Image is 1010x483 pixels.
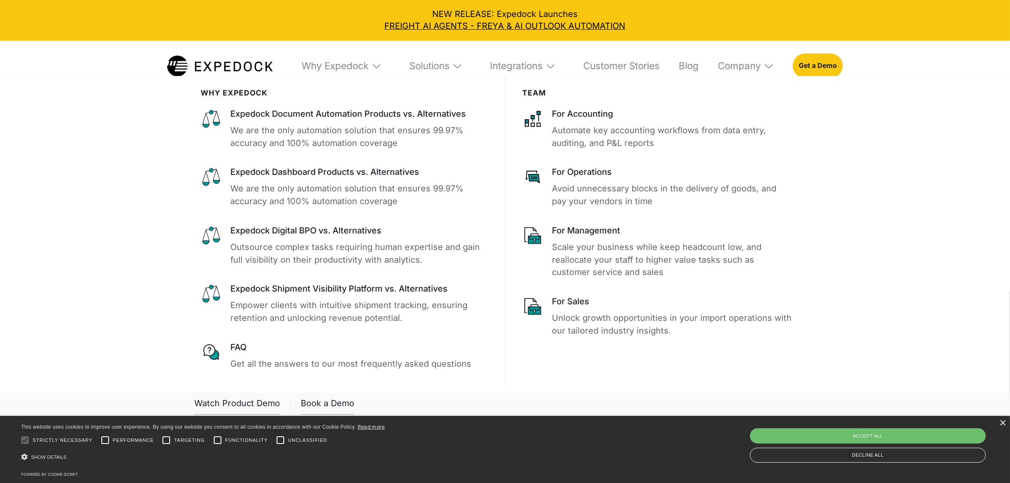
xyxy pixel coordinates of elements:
[670,41,699,92] a: Blog
[230,283,488,295] div: Expedock Shipment Visibility Platform vs. Alternatives
[201,225,488,267] a: Expedock Digital BPO vs. AlternativesOutsource complex tasks requiring human expertise and gain f...
[301,397,354,415] a: Book a Demo
[194,397,280,415] a: open lightbox
[201,108,488,150] a: Expedock Document Automation Products vs. AlternativesWe are the only automation solution that en...
[33,437,92,444] span: Strictly necessary
[8,20,1002,32] a: FREIGHT AI AGENTS - FREYA & AI OUTLOOK AUTOMATION
[230,241,488,267] p: Outsource complex tasks requiring human expertise and gain full visibility on their productivity ...
[113,437,154,444] span: Performance
[718,60,761,72] div: Company
[230,225,488,237] div: Expedock Digital BPO vs. Alternatives
[552,296,792,308] div: For Sales
[552,124,792,150] p: Automate key accounting workflows from data entry, auditing, and P&L reports
[552,108,792,120] div: For Accounting
[522,166,792,208] a: For OperationsAvoid unnecessary blocks in the delivery of goods, and pay your vendors in time
[709,41,783,92] div: Company
[31,455,67,460] span: Show details
[522,296,792,337] a: For SalesUnlock growth opportunities in your import operations with our tailored industry insights.
[201,89,488,98] div: WHy Expedock
[21,472,78,477] a: Powered by cookie-script
[552,183,792,208] p: Avoid unnecessary blocks in the delivery of goods, and pay your vendors in time
[522,108,792,150] a: For AccountingAutomate key accounting workflows from data entry, auditing, and P&L reports
[552,225,792,237] div: For Management
[201,283,488,325] a: Expedock Shipment Visibility Platform vs. AlternativesEmpower clients with intuitive shipment tra...
[174,437,204,444] span: Targeting
[552,312,792,337] p: Unlock growth opportunities in your import operations with our tailored industry insights.
[230,358,488,371] p: Get all the answers to our most frequently asked questions
[302,60,369,72] div: Why Expedock
[8,8,1002,32] div: NEW RELEASE: Expedock Launches
[358,424,385,430] a: Read more
[225,437,268,444] span: Functionality
[288,437,327,444] span: Unclassified
[575,41,660,92] a: Customer Stories
[409,60,450,72] div: Solutions
[750,448,986,463] div: Decline all
[230,124,488,150] p: We are the only automation solution that ensures 99.97% accuracy and 100% automation coverage
[522,89,792,98] div: Team
[293,41,390,92] div: Why Expedock
[482,41,565,92] div: Integrations
[230,166,488,178] div: Expedock Dashboard Products vs. Alternatives
[230,183,488,208] p: We are the only automation solution that ensures 99.97% accuracy and 100% automation coverage
[490,60,543,72] div: Integrations
[750,428,986,444] div: Accept all
[201,166,488,208] a: Expedock Dashboard Products vs. AlternativesWe are the only automation solution that ensures 99.9...
[230,342,488,354] div: FAQ
[230,299,488,325] p: Empower clients with intuitive shipment tracking, ensuring retention and unlocking revenue potent...
[999,420,1006,427] div: Close
[21,450,385,465] div: Show details
[793,53,843,78] a: Get a Demo
[968,442,1010,483] iframe: Chat Widget
[230,108,488,120] div: Expedock Document Automation Products vs. Alternatives
[552,241,792,279] p: Scale your business while keep headcount low, and reallocate your staff to higher value tasks suc...
[552,166,792,178] div: For Operations
[522,225,792,279] a: For ManagementScale your business while keep headcount low, and reallocate your staff to higher v...
[21,424,356,430] span: This website uses cookies to improve user experience. By using our website you consent to all coo...
[201,342,488,371] a: FAQGet all the answers to our most frequently asked questions
[401,41,471,92] div: Solutions
[194,397,280,415] div: Watch Product Demo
